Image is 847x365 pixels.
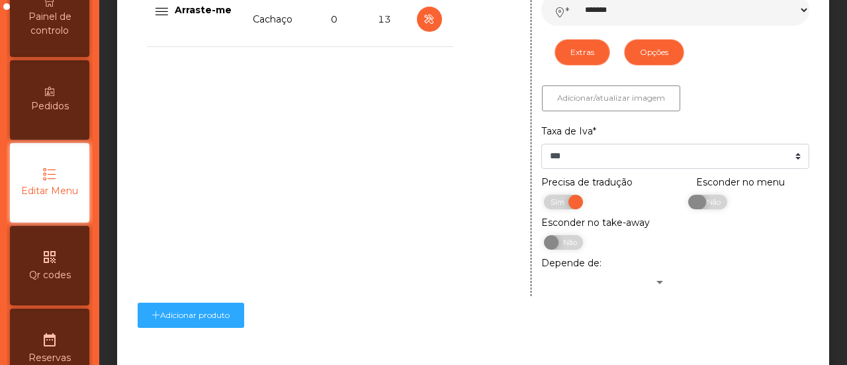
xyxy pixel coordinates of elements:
span: Editar Menu [21,184,78,198]
i: qr_code [42,249,58,265]
button: Adicionar produto [138,303,244,328]
span: Painel de controlo [13,10,86,38]
button: Adicionar/atualizar imagem [542,85,680,111]
span: Qr codes [29,268,71,282]
label: Depende de: [541,256,602,270]
button: Opções [624,39,684,66]
span: Não [695,195,729,209]
button: Extras [555,39,610,66]
label: Taxa de Iva* [541,125,596,138]
label: Esconder no take-away [541,216,650,230]
span: Pedidos [31,99,69,113]
span: Reservas [28,351,71,365]
span: Não [551,235,584,250]
label: Precisa de tradução [541,176,633,189]
label: Esconder no menu [696,176,785,189]
p: Arraste-me [175,3,232,18]
span: Sim [543,195,576,209]
i: date_range [42,332,58,348]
